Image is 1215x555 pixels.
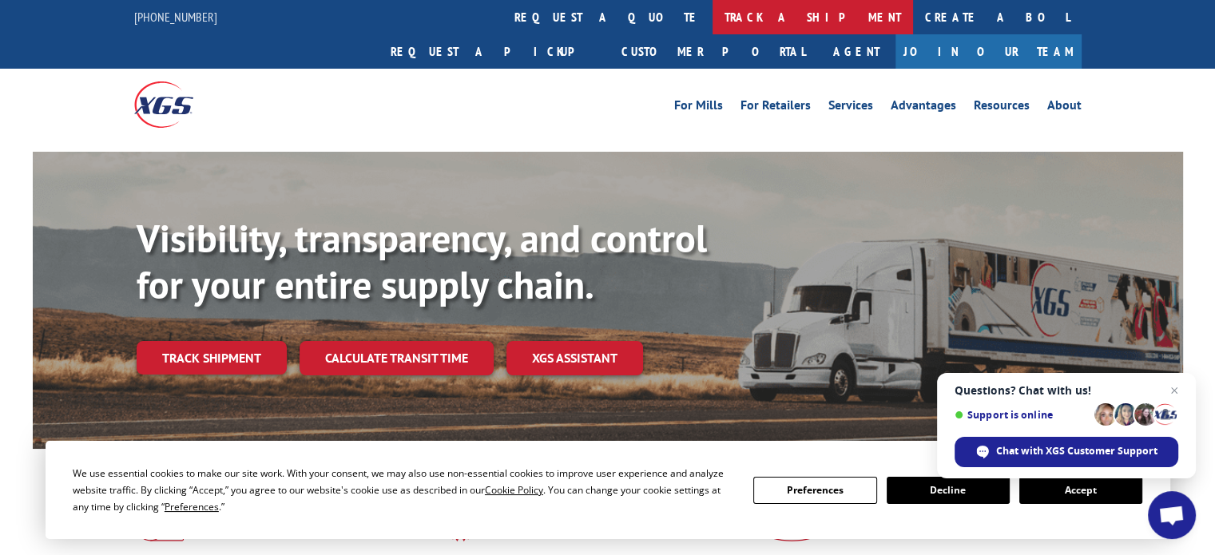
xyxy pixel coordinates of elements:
a: Join Our Team [895,34,1082,69]
span: Close chat [1165,381,1184,400]
button: Preferences [753,477,876,504]
span: Chat with XGS Customer Support [996,444,1157,458]
div: Open chat [1148,491,1196,539]
a: Advantages [891,99,956,117]
div: Chat with XGS Customer Support [955,437,1178,467]
button: Decline [887,477,1010,504]
span: Questions? Chat with us! [955,384,1178,397]
a: Request a pickup [379,34,609,69]
a: Services [828,99,873,117]
a: Customer Portal [609,34,817,69]
a: [PHONE_NUMBER] [134,9,217,25]
span: Cookie Policy [485,483,543,497]
a: For Mills [674,99,723,117]
a: Track shipment [137,341,287,375]
button: Accept [1019,477,1142,504]
div: Cookie Consent Prompt [46,441,1170,539]
div: We use essential cookies to make our site work. With your consent, we may also use non-essential ... [73,465,734,515]
a: Resources [974,99,1030,117]
a: XGS ASSISTANT [506,341,643,375]
a: About [1047,99,1082,117]
span: Preferences [165,500,219,513]
b: Visibility, transparency, and control for your entire supply chain. [137,213,707,309]
a: Agent [817,34,895,69]
a: For Retailers [741,99,811,117]
a: Calculate transit time [300,341,494,375]
span: Support is online [955,409,1089,421]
